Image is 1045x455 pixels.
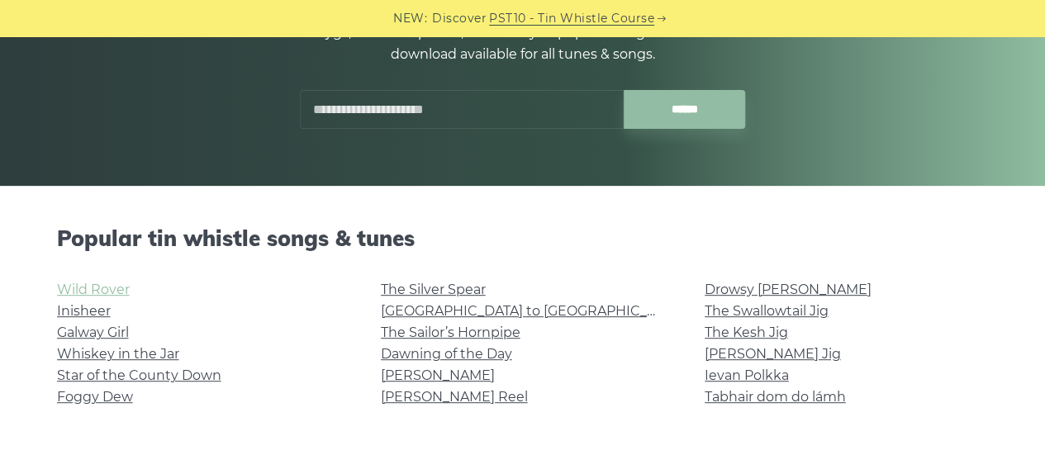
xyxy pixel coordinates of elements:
a: Star of the County Down [57,367,221,383]
a: The Swallowtail Jig [705,303,829,319]
a: Inisheer [57,303,111,319]
a: [PERSON_NAME] Jig [705,346,841,362]
span: Discover [432,9,487,28]
a: Wild Rover [57,282,130,297]
a: [PERSON_NAME] [381,367,495,383]
a: Galway Girl [57,325,129,340]
a: The Silver Spear [381,282,486,297]
a: Tabhair dom do lámh [705,389,846,405]
a: The Kesh Jig [705,325,788,340]
span: NEW: [393,9,427,28]
a: Drowsy [PERSON_NAME] [705,282,872,297]
a: Dawning of the Day [381,346,512,362]
a: [GEOGRAPHIC_DATA] to [GEOGRAPHIC_DATA] [381,303,686,319]
a: [PERSON_NAME] Reel [381,389,528,405]
a: Ievan Polkka [705,367,789,383]
a: Foggy Dew [57,389,133,405]
a: Whiskey in the Jar [57,346,179,362]
a: The Sailor’s Hornpipe [381,325,520,340]
h2: Popular tin whistle songs & tunes [57,225,989,251]
a: PST10 - Tin Whistle Course [489,9,654,28]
